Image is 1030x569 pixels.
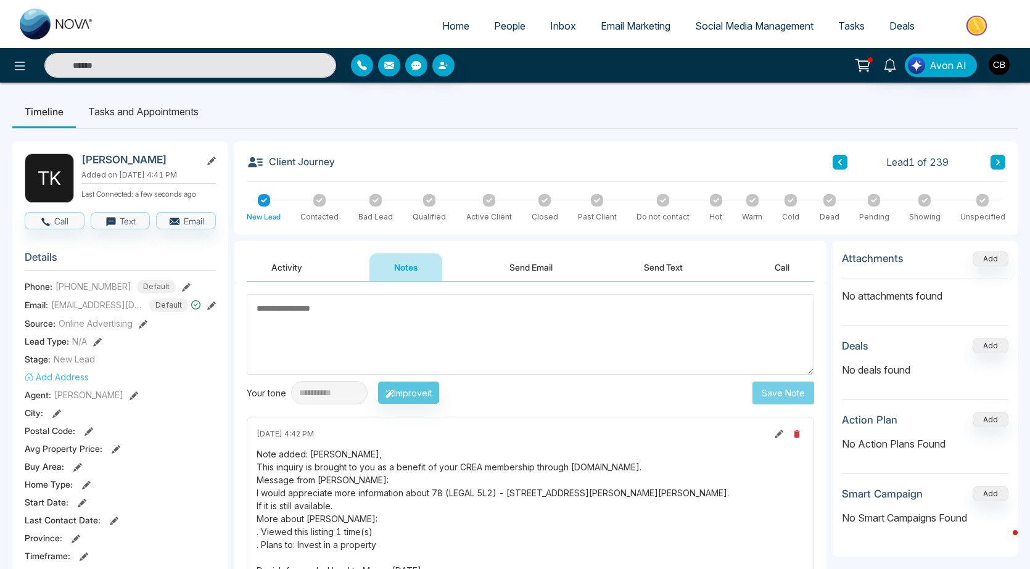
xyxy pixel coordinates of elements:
[709,211,722,223] div: Hot
[538,14,588,38] a: Inbox
[973,252,1008,266] button: Add
[257,428,314,440] span: [DATE] 4:42 PM
[826,14,877,38] a: Tasks
[988,527,1018,557] iframe: Intercom live chat
[695,20,814,32] span: Social Media Management
[76,95,211,128] li: Tasks and Appointments
[149,298,188,312] span: Default
[51,298,144,311] span: [EMAIL_ADDRESS][DOMAIN_NAME]
[842,252,904,264] h3: Attachments
[247,211,281,223] div: New Lead
[842,510,1008,525] p: No Smart Campaigns Found
[933,12,1023,39] img: Market-place.gif
[25,298,48,311] span: Email:
[81,186,216,200] p: Last Connected: a few seconds ago
[25,478,73,491] span: Home Type :
[485,253,577,281] button: Send Email
[25,531,62,544] span: Province :
[81,154,196,166] h2: [PERSON_NAME]
[886,155,949,170] span: Lead 1 of 239
[973,486,1008,501] button: Add
[91,212,150,229] button: Text
[960,211,1005,223] div: Unspecified
[742,211,762,223] div: Warm
[842,414,897,426] h3: Action Plan
[989,54,1010,75] img: User Avatar
[929,58,966,73] span: Avon AI
[842,362,1008,377] p: No deals found
[578,211,617,223] div: Past Client
[550,20,576,32] span: Inbox
[683,14,826,38] a: Social Media Management
[247,387,291,399] div: Your tone
[156,212,216,229] button: Email
[908,57,925,74] img: Lead Flow
[973,412,1008,427] button: Add
[54,353,95,366] span: New Lead
[842,436,1008,451] p: No Action Plans Found
[25,442,102,455] span: Avg Property Price :
[56,280,131,293] span: [PHONE_NUMBER]
[20,9,94,39] img: Nova CRM Logo
[430,14,482,38] a: Home
[25,370,89,383] button: Add Address
[973,338,1008,353] button: Add
[442,20,469,32] span: Home
[54,388,123,401] span: [PERSON_NAME]
[466,211,512,223] div: Active Client
[532,211,558,223] div: Closed
[137,280,176,293] span: Default
[25,280,52,293] span: Phone:
[247,253,327,281] button: Activity
[25,154,74,203] div: T K
[72,335,87,348] span: N/A
[247,154,335,171] h3: Client Journey
[842,279,1008,303] p: No attachments found
[889,20,915,32] span: Deals
[909,211,941,223] div: Showing
[369,253,442,281] button: Notes
[25,424,75,437] span: Postal Code :
[859,211,889,223] div: Pending
[25,353,51,366] span: Stage:
[358,211,393,223] div: Bad Lead
[25,406,43,419] span: City :
[413,211,446,223] div: Qualified
[25,460,64,473] span: Buy Area :
[25,317,56,330] span: Source:
[25,514,101,526] span: Last Contact Date :
[973,253,1008,263] span: Add
[25,212,84,229] button: Call
[25,496,68,509] span: Start Date :
[905,54,977,77] button: Avon AI
[25,251,216,270] h3: Details
[842,488,923,500] h3: Smart Campaign
[25,549,70,562] span: Timeframe :
[782,211,799,223] div: Cold
[25,335,69,348] span: Lead Type:
[842,340,868,352] h3: Deals
[25,388,51,401] span: Agent:
[601,20,670,32] span: Email Marketing
[300,211,339,223] div: Contacted
[12,95,76,128] li: Timeline
[752,382,814,404] button: Save Note
[750,253,814,281] button: Call
[81,170,216,181] p: Added on [DATE] 4:41 PM
[482,14,538,38] a: People
[838,20,865,32] span: Tasks
[588,14,683,38] a: Email Marketing
[619,253,707,281] button: Send Text
[59,317,133,330] span: Online Advertising
[494,20,525,32] span: People
[637,211,690,223] div: Do not contact
[820,211,839,223] div: Dead
[877,14,927,38] a: Deals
